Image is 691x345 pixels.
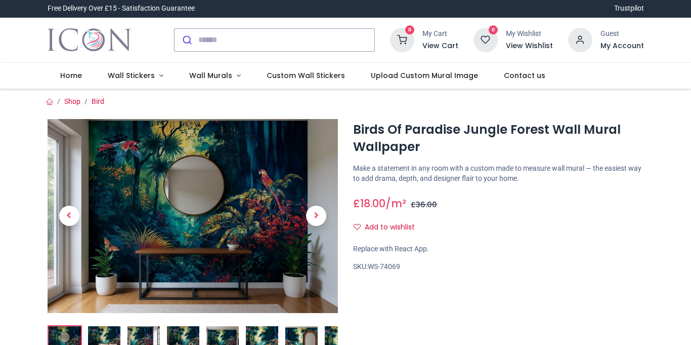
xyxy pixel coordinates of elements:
p: Make a statement in any room with a custom made to measure wall mural — the easiest way to add dr... [353,164,644,183]
button: Add to wishlistAdd to wishlist [353,219,423,236]
a: Bird [92,97,104,105]
div: Guest [600,29,644,39]
a: View Cart [422,41,458,51]
span: Custom Wall Stickers [267,70,345,81]
button: Submit [175,29,198,51]
div: Free Delivery Over £15 - Satisfaction Guarantee [48,4,195,14]
a: Trustpilot [614,4,644,14]
img: Birds Of Paradise Jungle Forest Wall Mural Wallpaper [48,119,338,313]
a: Wall Stickers [95,63,177,89]
span: Contact us [504,70,545,81]
img: Icon Wall Stickers [48,26,131,54]
span: Home [60,70,82,81]
a: View Wishlist [506,41,553,51]
span: 18.00 [360,196,385,211]
sup: 0 [489,25,498,35]
a: 0 [473,35,498,43]
span: Next [306,206,326,226]
a: Logo of Icon Wall Stickers [48,26,131,54]
span: 36.00 [416,200,437,210]
span: Upload Custom Mural Image [371,70,478,81]
div: My Wishlist [506,29,553,39]
div: SKU: [353,262,644,272]
div: Replace with React App. [353,244,644,254]
span: WS-74069 [368,262,400,271]
span: Wall Murals [189,70,232,81]
a: Previous [48,148,91,284]
span: /m² [385,196,406,211]
span: £ [353,196,385,211]
sup: 0 [405,25,415,35]
h1: Birds Of Paradise Jungle Forest Wall Mural Wallpaper [353,121,644,156]
div: My Cart [422,29,458,39]
a: Wall Murals [176,63,253,89]
a: 0 [390,35,414,43]
span: Previous [59,206,79,226]
a: My Account [600,41,644,51]
i: Add to wishlist [354,223,361,231]
span: Wall Stickers [108,70,155,81]
a: Next [294,148,338,284]
span: £ [411,200,437,210]
a: Shop [64,97,80,105]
